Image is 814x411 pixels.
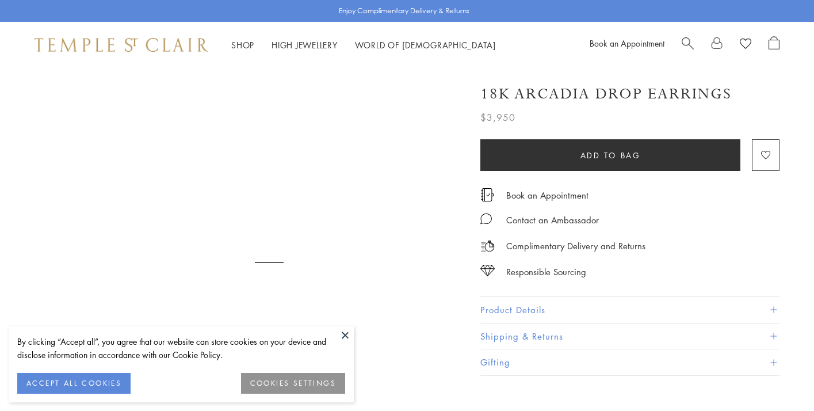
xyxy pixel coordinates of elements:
iframe: Gorgias live chat messenger [756,357,802,399]
a: High JewelleryHigh Jewellery [272,39,338,51]
a: View Wishlist [740,36,751,54]
button: Product Details [480,297,779,323]
button: Gifting [480,349,779,375]
img: icon_sourcing.svg [480,265,495,276]
button: Shipping & Returns [480,324,779,349]
a: Book an Appointment [590,37,664,49]
button: Add to bag [480,139,740,171]
nav: Main navigation [231,38,496,52]
div: By clicking “Accept all”, you agree that our website can store cookies on your device and disclos... [17,335,345,361]
img: MessageIcon-01_2.svg [480,213,492,224]
p: Complimentary Delivery and Returns [506,239,645,253]
p: Enjoy Complimentary Delivery & Returns [339,5,469,17]
button: COOKIES SETTINGS [241,373,345,394]
img: icon_delivery.svg [480,239,495,253]
a: Search [682,36,694,54]
div: Responsible Sourcing [506,265,586,279]
a: Open Shopping Bag [769,36,779,54]
span: Add to bag [580,149,641,162]
a: World of [DEMOGRAPHIC_DATA]World of [DEMOGRAPHIC_DATA] [355,39,496,51]
h1: 18K Arcadia Drop Earrings [480,84,732,104]
span: $3,950 [480,110,515,125]
button: ACCEPT ALL COOKIES [17,373,131,394]
a: ShopShop [231,39,254,51]
img: Temple St. Clair [35,38,208,52]
a: Book an Appointment [506,189,588,201]
div: Contact an Ambassador [506,213,599,227]
img: icon_appointment.svg [480,188,494,201]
